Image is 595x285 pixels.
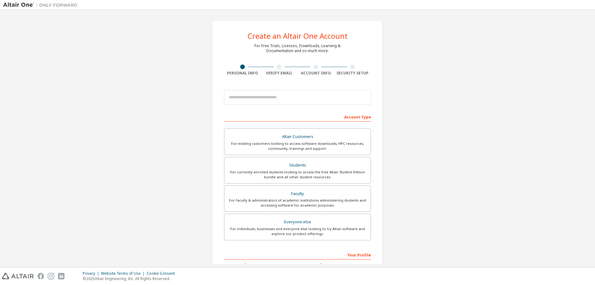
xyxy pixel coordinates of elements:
[261,71,298,76] div: Verify Email
[334,71,371,76] div: Security Setup
[228,218,367,226] div: Everyone else
[299,263,371,268] label: Last Name
[2,273,34,279] img: altair_logo.svg
[228,161,367,170] div: Students
[224,250,371,260] div: Your Profile
[48,273,54,279] img: instagram.svg
[37,273,44,279] img: facebook.svg
[254,43,341,53] div: For Free Trials, Licenses, Downloads, Learning & Documentation and so much more.
[228,226,367,236] div: For individuals, businesses and everyone else looking to try Altair software and explore our prod...
[83,276,178,281] p: © 2025 Altair Engineering, Inc. All Rights Reserved.
[224,71,261,76] div: Personal Info
[224,112,371,122] div: Account Type
[297,71,334,76] div: Account Info
[248,32,348,40] div: Create an Altair One Account
[228,141,367,151] div: For existing customers looking to access software downloads, HPC resources, community, trainings ...
[228,132,367,141] div: Altair Customers
[83,271,101,276] div: Privacy
[224,263,296,268] label: First Name
[58,273,64,279] img: linkedin.svg
[101,271,147,276] div: Website Terms of Use
[228,189,367,198] div: Faculty
[3,2,81,8] img: Altair One
[228,170,367,180] div: For currently enrolled students looking to access the free Altair Student Edition bundle and all ...
[228,198,367,208] div: For faculty & administrators of academic institutions administering students and accessing softwa...
[147,271,178,276] div: Cookie Consent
